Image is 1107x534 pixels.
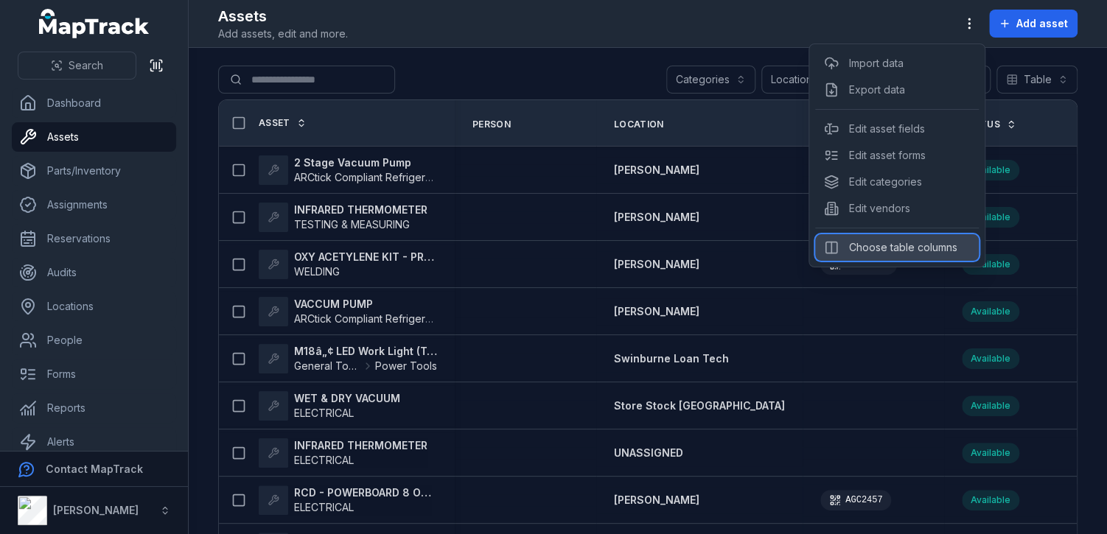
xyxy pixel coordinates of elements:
div: Export data [815,77,979,103]
a: Import data [849,56,904,71]
div: Edit categories [815,169,979,195]
div: Edit asset forms [815,142,979,169]
div: Edit asset fields [815,116,979,142]
div: Choose table columns [815,234,979,261]
div: Edit vendors [815,195,979,222]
